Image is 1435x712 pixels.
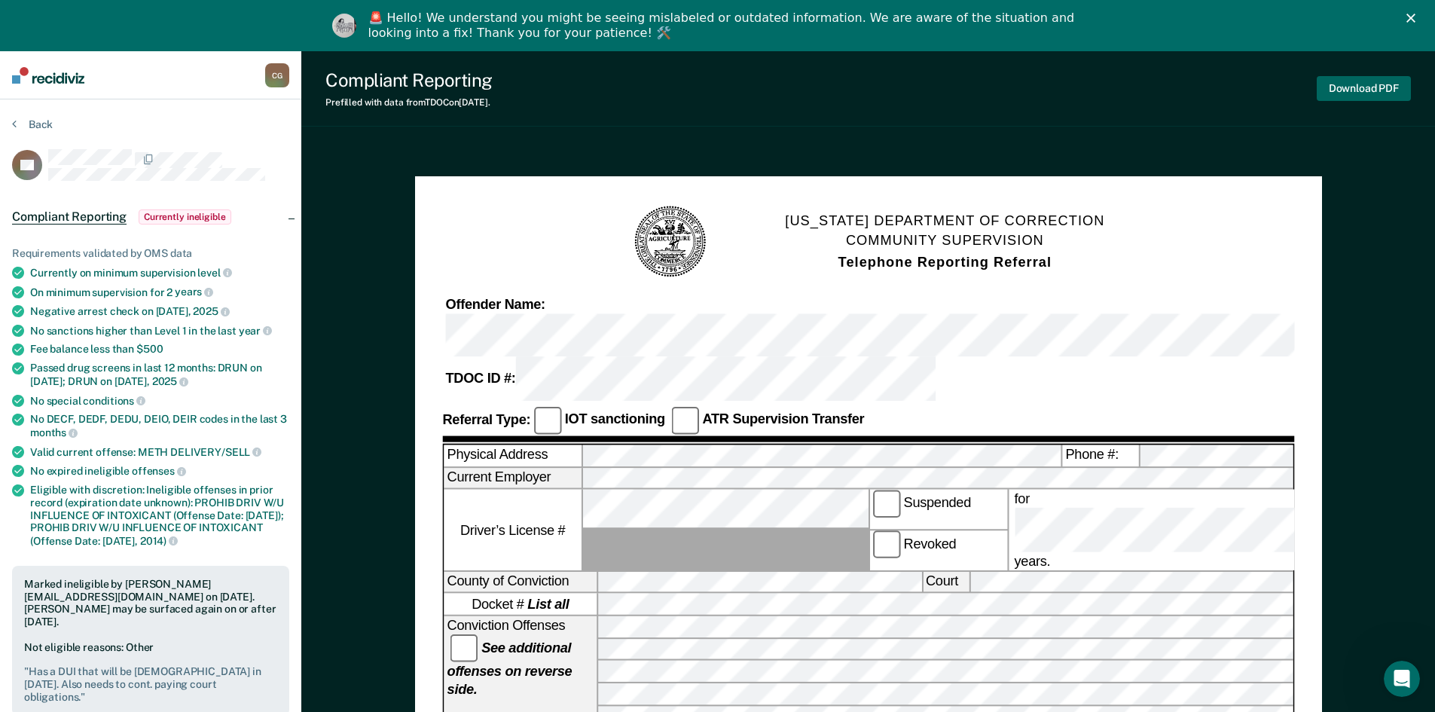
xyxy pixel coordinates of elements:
span: year [239,325,272,337]
label: County of Conviction [444,572,597,593]
div: Eligible with discretion: Ineligible offenses in prior record (expiration date unknown): PROHIB D... [30,484,289,548]
div: No DECF, DEDF, DEDU, DEIO, DEIR codes in the last 3 [30,413,289,439]
strong: Referral Type: [442,412,530,427]
strong: IOT sanctioning [564,412,664,427]
div: No expired ineligible [30,464,289,478]
img: Profile image for Kim [332,14,356,38]
input: for years. [1014,509,1433,552]
div: No special [30,394,289,408]
span: years [175,286,213,298]
label: Revoked [869,531,1006,570]
span: 2025 [152,375,188,387]
label: Current Employer [444,468,581,489]
div: Not eligible reasons: Other [24,641,277,704]
span: conditions [83,395,145,407]
div: Passed drug screens in last 12 months: DRUN on [DATE]; DRUN on [DATE], [30,362,289,387]
span: 2025 [193,305,229,317]
strong: Telephone Reporting Referral [838,254,1051,269]
span: level [197,267,231,279]
label: Driver’s License # [444,490,581,570]
div: Negative arrest check on [DATE], [30,304,289,318]
button: Back [12,118,53,131]
input: ATR Supervision Transfer [670,407,698,435]
img: TN Seal [632,204,708,280]
div: Fee balance less than [30,343,289,356]
span: months [30,426,78,439]
label: Physical Address [444,445,581,466]
div: Close [1406,14,1421,23]
span: DELIVERY/SELL [170,446,261,458]
button: CG [265,63,289,87]
div: Valid current offense: METH [30,445,289,459]
span: 2014) [140,535,178,547]
span: Docket # [472,595,569,613]
h1: [US_STATE] DEPARTMENT OF CORRECTION COMMUNITY SUPERVISION [785,211,1104,273]
strong: See additional offenses on reverse side. [447,640,572,698]
input: Revoked [872,531,900,559]
label: Phone #: [1062,445,1138,466]
div: Prefilled with data from TDOC on [DATE] . [325,97,493,108]
div: Marked ineligible by [PERSON_NAME][EMAIL_ADDRESS][DOMAIN_NAME] on [DATE]. [PERSON_NAME] may be su... [24,578,277,628]
strong: Offender Name: [445,297,545,312]
label: Suspended [869,490,1006,529]
div: On minimum supervision for 2 [30,286,289,299]
input: See additional offenses on reverse side. [450,634,478,662]
strong: ATR Supervision Transfer [702,412,864,427]
pre: " Has a DUI that will be [DEMOGRAPHIC_DATA] in [DATE]. Also needs to cont. paying court obligatio... [24,665,277,703]
strong: TDOC ID #: [445,371,515,387]
div: Requirements validated by OMS data [12,247,289,260]
label: Court [922,572,968,593]
img: Recidiviz [12,67,84,84]
span: Currently ineligible [139,209,231,225]
span: offenses [132,465,186,477]
div: 🚨 Hello! We understand you might be seeing mislabeled or outdated information. We are aware of th... [368,11,1079,41]
input: Suspended [872,490,900,518]
button: Download PDF [1317,76,1411,101]
iframe: Intercom live chat [1384,661,1420,697]
span: $500 [136,343,163,355]
span: Compliant Reporting [12,209,127,225]
div: No sanctions higher than Level 1 in the last [30,324,289,338]
div: Compliant Reporting [325,69,493,91]
strong: List all [527,597,569,612]
div: Currently on minimum supervision [30,266,289,280]
input: IOT sanctioning [533,407,561,435]
div: C G [265,63,289,87]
